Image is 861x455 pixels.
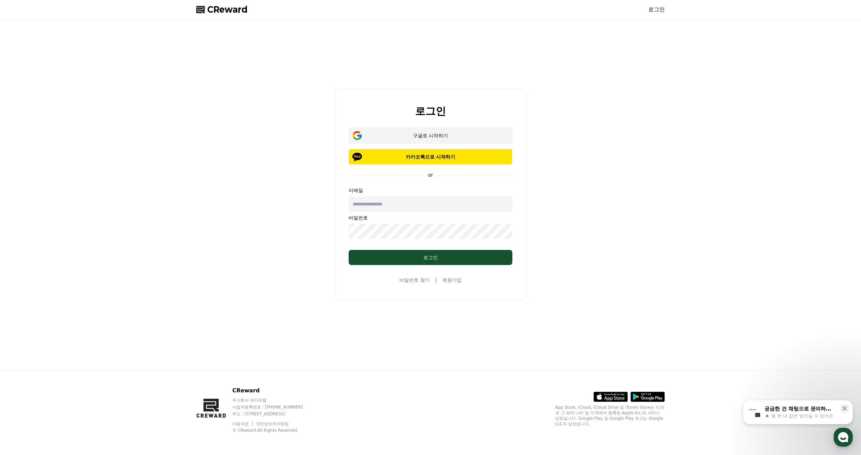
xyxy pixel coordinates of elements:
[232,397,316,403] p: 주식회사 와이피랩
[359,153,502,160] p: 카카오톡으로 시작하기
[106,227,114,233] span: 설정
[232,404,316,410] p: 사업자등록번호 : [PHONE_NUMBER]
[232,411,316,417] p: 주소 : [STREET_ADDRESS]
[349,187,512,194] p: 이메일
[362,254,499,261] div: 로그인
[256,421,289,426] a: 개인정보처리방침
[22,227,26,233] span: 홈
[555,405,665,427] p: App Store, iCloud, iCloud Drive 및 iTunes Store는 미국과 그 밖의 나라 및 지역에서 등록된 Apple Inc.의 서비스 상표입니다. Goo...
[648,5,665,14] a: 로그인
[349,250,512,265] button: 로그인
[207,4,248,15] span: CReward
[63,228,71,233] span: 대화
[232,428,316,433] p: © CReward All Rights Reserved.
[2,217,45,234] a: 홈
[232,387,316,395] p: CReward
[415,105,446,117] h2: 로그인
[45,217,88,234] a: 대화
[424,172,437,178] p: or
[359,132,502,139] div: 구글로 시작하기
[399,277,429,283] a: 비밀번호 찾기
[349,128,512,143] button: 구글로 시작하기
[442,277,462,283] a: 회원가입
[196,4,248,15] a: CReward
[232,421,254,426] a: 이용약관
[349,149,512,165] button: 카카오톡으로 시작하기
[435,276,437,284] span: |
[349,214,512,221] p: 비밀번호
[88,217,132,234] a: 설정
